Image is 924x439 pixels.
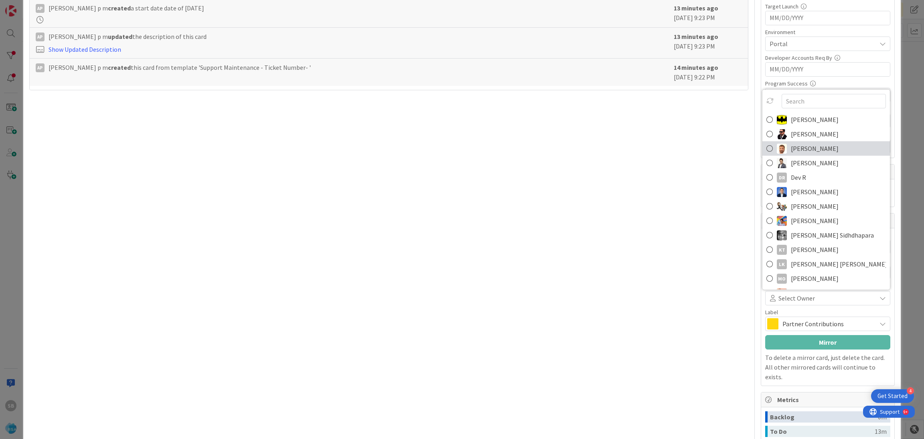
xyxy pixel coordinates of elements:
span: [PERSON_NAME] Sidhdhapara [791,229,874,241]
span: [PERSON_NAME] [791,114,839,126]
a: Lk[PERSON_NAME] [PERSON_NAME] [762,257,890,271]
span: [PERSON_NAME] [791,272,839,285]
span: Portal [770,39,876,49]
span: Select Owner [778,293,815,303]
a: Show Updated Description [49,45,121,53]
span: Partner Contributions [782,318,872,329]
b: 14 minutes ago [674,63,718,71]
span: [PERSON_NAME] [791,142,839,154]
a: AS[PERSON_NAME] [762,141,890,156]
div: To Do [770,426,875,437]
div: [DATE] 9:23 PM [674,3,742,23]
input: MM/DD/YYYY [770,11,886,25]
div: Get Started [877,392,908,400]
div: 4 [907,387,914,394]
p: To delete a mirror card, just delete the card. All other mirrored cards will continue to exists. [765,353,890,382]
a: JK[PERSON_NAME] [762,213,890,228]
span: [PERSON_NAME] [791,186,839,198]
div: Lk [777,259,787,269]
b: 13 minutes ago [674,4,718,12]
b: created [108,4,131,12]
span: [PERSON_NAME] p m the description of this card [49,32,207,41]
img: RS [777,288,787,298]
input: Search [782,94,886,108]
img: ES [777,201,787,211]
div: 9+ [41,3,45,10]
div: [DATE] 9:23 PM [674,32,742,54]
a: DP[PERSON_NAME] [762,185,890,199]
div: MO [777,273,787,283]
b: 13 minutes ago [674,33,718,41]
a: KS[PERSON_NAME] Sidhdhapara [762,228,890,242]
span: [PERSON_NAME] p m a start date date of [DATE] [49,3,204,13]
div: Target Launch [765,4,890,9]
span: [PERSON_NAME] [791,215,839,227]
b: updated [108,33,132,41]
img: KS [777,230,787,240]
span: [PERSON_NAME] [791,157,839,169]
div: Backlog [770,411,878,423]
a: RS[PERSON_NAME] [762,286,890,300]
div: Open Get Started checklist, remaining modules: 4 [871,389,914,403]
div: KT [777,244,787,254]
a: MO[PERSON_NAME] [762,271,890,286]
span: [PERSON_NAME] [791,244,839,256]
span: [PERSON_NAME] [791,287,839,299]
img: DP [777,187,787,197]
span: Dev R [791,171,806,183]
span: Label [765,309,778,315]
a: AC[PERSON_NAME] [762,112,890,127]
div: [DATE] 9:22 PM [674,63,742,82]
a: AC[PERSON_NAME] [762,127,890,141]
img: JK [777,215,787,226]
span: [PERSON_NAME] [PERSON_NAME] [791,258,886,270]
div: Environment [765,29,890,35]
a: KT[PERSON_NAME] [762,242,890,257]
div: Program Success [765,81,890,86]
div: Ap [36,33,45,41]
div: Ap [36,4,45,13]
b: created [108,63,131,71]
span: [PERSON_NAME] p m this card from template 'Support Maintenance - Ticket Number- ' [49,63,311,72]
div: Ap [36,63,45,72]
span: Support [17,1,36,11]
img: BR [777,158,787,168]
input: MM/DD/YYYY [770,63,886,76]
span: [PERSON_NAME] [791,128,839,140]
a: DRDev R [762,170,890,185]
img: AC [777,129,787,139]
img: AC [777,114,787,124]
span: Metrics [777,395,880,404]
a: BR[PERSON_NAME] [762,156,890,170]
button: Mirror [765,335,890,350]
span: [PERSON_NAME] [791,200,839,212]
div: Developer Accounts Req By [765,55,890,61]
a: ES[PERSON_NAME] [762,199,890,213]
div: 13m [875,426,887,437]
img: AS [777,143,787,153]
div: DR [777,172,787,182]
